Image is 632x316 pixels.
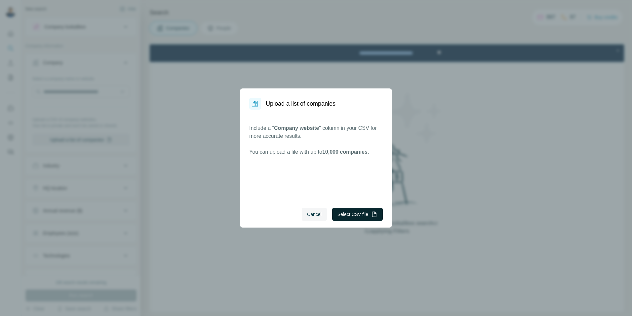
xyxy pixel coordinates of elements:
button: Select CSV file [332,208,383,221]
button: Cancel [302,208,327,221]
div: Close Step [465,3,471,9]
h1: Upload a list of companies [266,99,336,108]
span: Company website [274,125,319,131]
p: You can upload a file with up to . [249,148,383,156]
span: 10,000 companies [322,149,368,155]
p: Include a " " column in your CSV for more accurate results. [249,124,383,140]
div: Watch our October Product update [191,1,282,16]
span: Cancel [307,211,322,218]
